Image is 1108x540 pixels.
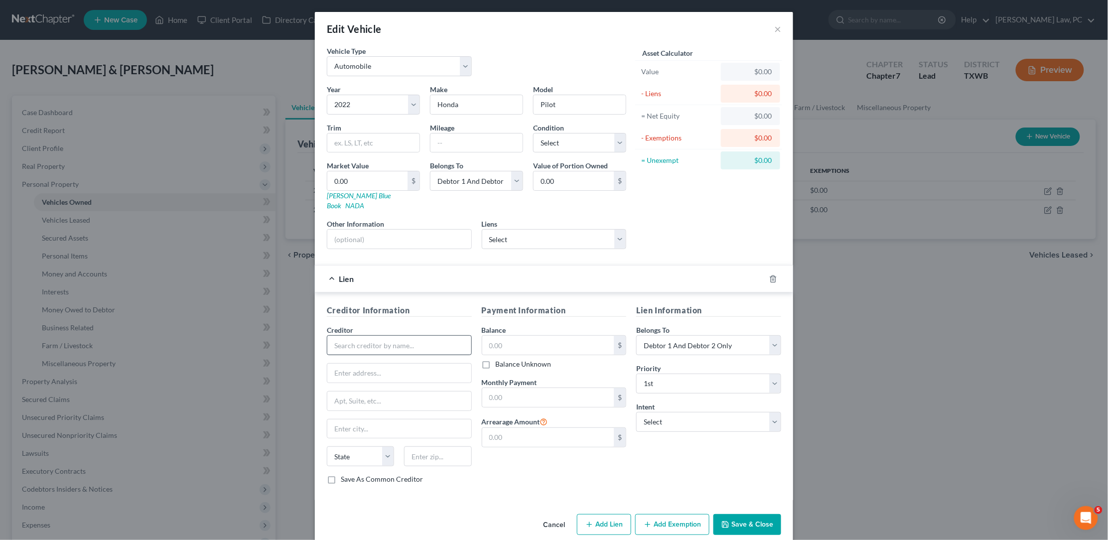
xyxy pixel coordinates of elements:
[339,274,354,283] span: Lien
[482,377,537,388] label: Monthly Payment
[482,304,627,317] h5: Payment Information
[614,336,626,355] div: $
[327,392,471,410] input: Apt, Suite, etc...
[641,67,716,77] div: Value
[341,474,423,484] label: Save As Common Creditor
[327,84,341,95] label: Year
[482,325,506,335] label: Balance
[496,359,552,369] label: Balance Unknown
[327,22,382,36] div: Edit Vehicle
[577,514,631,535] button: Add Lien
[729,155,772,165] div: $0.00
[327,326,353,334] span: Creditor
[729,67,772,77] div: $0.00
[534,95,626,114] input: ex. Altima
[533,160,608,171] label: Value of Portion Owned
[327,230,471,249] input: (optional)
[327,160,369,171] label: Market Value
[327,123,341,133] label: Trim
[774,23,781,35] button: ×
[482,219,498,229] label: Liens
[430,161,463,170] span: Belongs To
[534,171,614,190] input: 0.00
[327,304,472,317] h5: Creditor Information
[327,171,408,190] input: 0.00
[636,402,655,412] label: Intent
[430,95,523,114] input: ex. Nissan
[535,515,573,535] button: Cancel
[430,123,454,133] label: Mileage
[1095,506,1103,514] span: 5
[641,111,716,121] div: = Net Equity
[641,155,716,165] div: = Unexempt
[636,326,670,334] span: Belongs To
[482,336,614,355] input: 0.00
[729,111,772,121] div: $0.00
[327,219,384,229] label: Other Information
[636,364,661,373] span: Priority
[408,171,419,190] div: $
[1074,506,1098,530] iframe: Intercom live chat
[713,514,781,535] button: Save & Close
[430,85,447,94] span: Make
[327,364,471,383] input: Enter address...
[327,134,419,152] input: ex. LS, LT, etc
[642,48,693,58] label: Asset Calculator
[614,428,626,447] div: $
[729,89,772,99] div: $0.00
[641,89,716,99] div: - Liens
[345,201,364,210] a: NADA
[327,46,366,56] label: Vehicle Type
[430,134,523,152] input: --
[482,428,614,447] input: 0.00
[482,415,548,427] label: Arrearage Amount
[614,388,626,407] div: $
[636,304,781,317] h5: Lien Information
[533,123,564,133] label: Condition
[641,133,716,143] div: - Exemptions
[327,335,472,355] input: Search creditor by name...
[533,84,553,95] label: Model
[614,171,626,190] div: $
[327,419,471,438] input: Enter city...
[482,388,614,407] input: 0.00
[327,191,391,210] a: [PERSON_NAME] Blue Book
[635,514,709,535] button: Add Exemption
[729,133,772,143] div: $0.00
[404,446,471,466] input: Enter zip...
